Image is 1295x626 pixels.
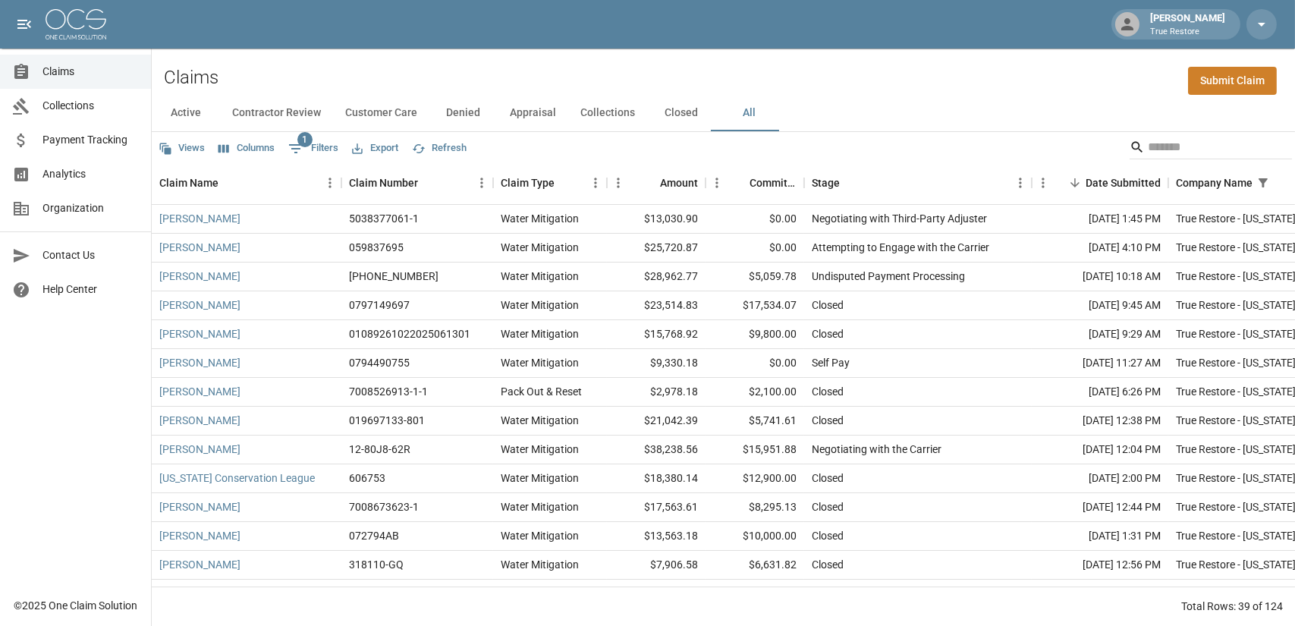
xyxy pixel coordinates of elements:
[812,442,941,457] div: Negotiating with the Carrier
[349,413,425,428] div: 019697133-801
[1032,436,1168,464] div: [DATE] 12:04 PM
[501,326,579,341] div: Water Mitigation
[804,162,1032,204] div: Stage
[333,95,429,131] button: Customer Care
[1032,171,1055,194] button: Menu
[42,166,139,182] span: Analytics
[220,95,333,131] button: Contractor Review
[501,442,579,457] div: Water Mitigation
[706,349,804,378] div: $0.00
[607,493,706,522] div: $17,563.61
[164,67,218,89] h2: Claims
[159,297,240,313] a: [PERSON_NAME]
[418,172,439,193] button: Sort
[501,557,579,572] div: Water Mitigation
[1253,172,1274,193] div: 1 active filter
[348,137,402,160] button: Export
[812,297,844,313] div: Closed
[1130,135,1292,162] div: Search
[555,172,576,193] button: Sort
[349,442,410,457] div: 12-80J8-62R
[812,499,844,514] div: Closed
[42,132,139,148] span: Payment Tracking
[607,349,706,378] div: $9,330.18
[349,470,385,486] div: 606753
[706,464,804,493] div: $12,900.00
[501,355,579,370] div: Water Mitigation
[706,378,804,407] div: $2,100.00
[349,297,410,313] div: 0797149697
[349,586,428,601] div: 7008526913-1-1
[607,378,706,407] div: $2,978.18
[1150,26,1225,39] p: True Restore
[1176,162,1253,204] div: Company Name
[501,470,579,486] div: Water Mitigation
[349,528,399,543] div: 072794AB
[607,205,706,234] div: $13,030.90
[812,413,844,428] div: Closed
[607,291,706,320] div: $23,514.83
[607,551,706,580] div: $7,906.58
[159,528,240,543] a: [PERSON_NAME]
[840,172,861,193] button: Sort
[297,132,313,147] span: 1
[706,522,804,551] div: $10,000.00
[284,137,342,161] button: Show filters
[42,200,139,216] span: Organization
[349,355,410,370] div: 0794490755
[159,499,240,514] a: [PERSON_NAME]
[159,586,240,601] a: [PERSON_NAME]
[429,95,498,131] button: Denied
[349,384,428,399] div: 7008526913-1-1
[812,269,965,284] div: Undisputed Payment Processing
[706,407,804,436] div: $5,741.61
[42,247,139,263] span: Contact Us
[42,282,139,297] span: Help Center
[1009,171,1032,194] button: Menu
[501,499,579,514] div: Water Mitigation
[42,64,139,80] span: Claims
[607,580,706,609] div: $18,227.47
[706,291,804,320] div: $17,534.07
[1032,320,1168,349] div: [DATE] 9:29 AM
[501,586,579,601] div: Water Mitigation
[568,95,647,131] button: Collections
[812,557,844,572] div: Closed
[218,172,240,193] button: Sort
[812,384,844,399] div: Closed
[159,470,315,486] a: [US_STATE] Conservation League
[812,528,844,543] div: Closed
[647,95,715,131] button: Closed
[349,211,419,226] div: 5038377061-1
[706,263,804,291] div: $5,059.78
[706,171,728,194] button: Menu
[1032,378,1168,407] div: [DATE] 6:26 PM
[159,557,240,572] a: [PERSON_NAME]
[728,172,750,193] button: Sort
[607,464,706,493] div: $18,380.14
[159,240,240,255] a: [PERSON_NAME]
[159,326,240,341] a: [PERSON_NAME]
[812,470,844,486] div: Closed
[639,172,660,193] button: Sort
[812,162,840,204] div: Stage
[349,269,438,284] div: 01-009-019651
[1032,349,1168,378] div: [DATE] 11:27 AM
[501,211,579,226] div: Water Mitigation
[1274,172,1295,193] button: Sort
[152,95,1295,131] div: dynamic tabs
[812,326,844,341] div: Closed
[159,211,240,226] a: [PERSON_NAME]
[1188,67,1277,95] a: Submit Claim
[706,162,804,204] div: Committed Amount
[1032,205,1168,234] div: [DATE] 1:45 PM
[159,162,218,204] div: Claim Name
[159,442,240,457] a: [PERSON_NAME]
[812,240,989,255] div: Attempting to Engage with the Carrier
[493,162,607,204] div: Claim Type
[1032,407,1168,436] div: [DATE] 12:38 PM
[1032,551,1168,580] div: [DATE] 12:56 PM
[1253,172,1274,193] button: Show filters
[1032,162,1168,204] div: Date Submitted
[706,436,804,464] div: $15,951.88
